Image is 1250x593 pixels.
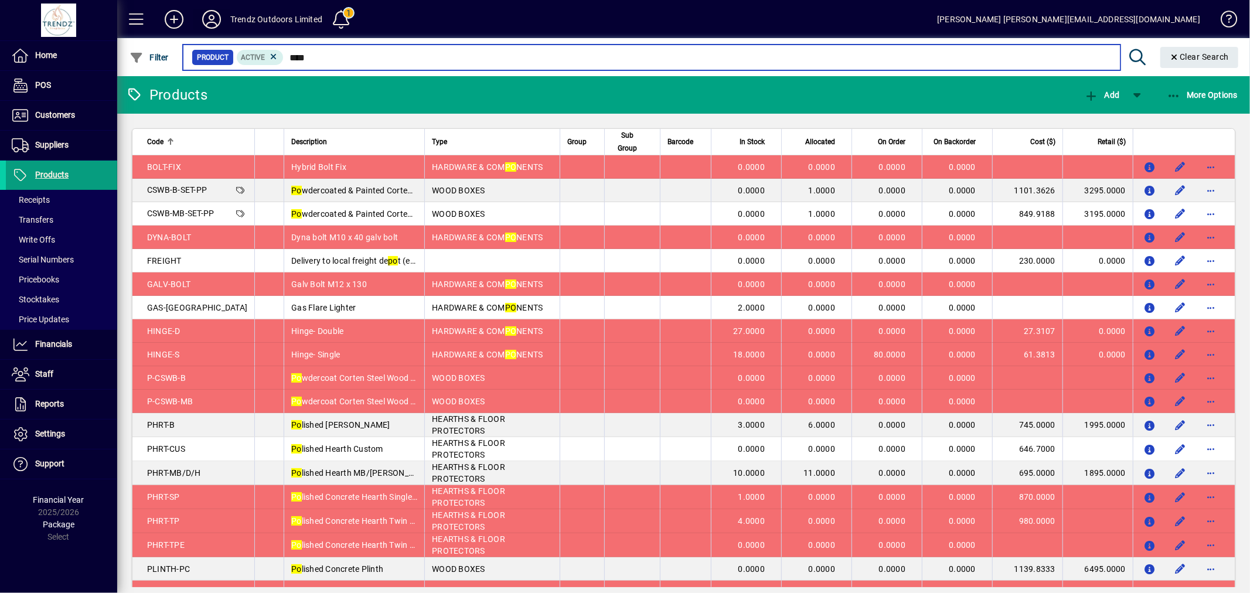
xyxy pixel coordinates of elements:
[1171,322,1190,340] button: Edit
[809,516,836,526] span: 0.0000
[879,468,906,478] span: 0.0000
[12,215,53,224] span: Transfers
[809,162,836,172] span: 0.0000
[1201,322,1220,340] button: More options
[432,534,505,555] span: HEARTHS & FLOOR PROTECTORS
[992,557,1062,581] td: 1139.8333
[738,492,765,502] span: 1.0000
[35,429,65,438] span: Settings
[809,373,836,383] span: 0.0000
[1164,84,1241,105] button: More Options
[1062,179,1133,202] td: 3295.0000
[432,564,485,574] span: WOOD BOXES
[949,233,976,242] span: 0.0000
[432,510,505,531] span: HEARTHS & FLOOR PROTECTORS
[241,53,265,62] span: Active
[789,135,846,148] div: Allocated
[6,390,117,419] a: Reports
[874,350,905,359] span: 80.0000
[879,444,906,454] span: 0.0000
[738,516,765,526] span: 4.0000
[733,468,765,478] span: 10.0000
[291,326,343,336] span: Hinge- Double
[1201,512,1220,530] button: More options
[291,256,650,265] span: Delivery to local freight de t (excludes on-site installation & Hiab delivery- available on request)
[949,256,976,265] span: 0.0000
[147,209,214,218] span: CSWB-MB-SET-PP
[809,186,836,195] span: 1.0000
[738,280,765,289] span: 0.0000
[12,275,59,284] span: Pricebooks
[291,468,302,478] em: Po
[291,186,302,195] em: Po
[35,80,51,90] span: POS
[126,86,207,104] div: Products
[147,162,181,172] span: BOLT-FIX
[879,280,906,289] span: 0.0000
[567,135,597,148] div: Group
[505,303,517,312] em: PO
[291,492,432,502] span: lished Concrete Hearth Single Peak
[6,101,117,130] a: Customers
[1062,249,1133,272] td: 0.0000
[1062,557,1133,581] td: 6495.0000
[147,516,180,526] span: PHRT-TP
[432,135,553,148] div: Type
[738,420,765,430] span: 3.0000
[809,256,836,265] span: 0.0000
[147,326,180,336] span: HINGE-D
[992,461,1062,485] td: 695.0000
[147,256,182,265] span: FREIGHT
[859,135,916,148] div: On Order
[1201,488,1220,506] button: More options
[738,209,765,219] span: 0.0000
[127,47,172,68] button: Filter
[147,135,247,148] div: Code
[878,135,905,148] span: On Order
[43,520,74,529] span: Package
[1201,464,1220,482] button: More options
[1171,369,1190,387] button: Edit
[147,135,164,148] span: Code
[1171,415,1190,434] button: Edit
[809,326,836,336] span: 0.0000
[1171,228,1190,247] button: Edit
[738,564,765,574] span: 0.0000
[6,71,117,100] a: POS
[1171,298,1190,317] button: Edit
[809,492,836,502] span: 0.0000
[809,303,836,312] span: 0.0000
[291,162,346,172] span: Hybrid Bolt Fix
[809,564,836,574] span: 0.0000
[1201,228,1220,247] button: More options
[291,444,383,454] span: lished Hearth Custom
[1171,158,1190,176] button: Edit
[291,135,417,148] div: Description
[230,10,322,29] div: Trendz Outdoors Limited
[738,303,765,312] span: 2.0000
[291,233,398,242] span: Dyna bolt M10 x 40 galv bolt
[147,397,193,406] span: P-CSWB-MB
[879,420,906,430] span: 0.0000
[6,330,117,359] a: Financials
[130,53,169,62] span: Filter
[35,50,57,60] span: Home
[738,162,765,172] span: 0.0000
[6,309,117,329] a: Price Updates
[1201,275,1220,294] button: More options
[291,186,564,195] span: wdercoated & Painted Corten Steel Wood Boxes Set- [PERSON_NAME]
[1201,251,1220,270] button: More options
[992,179,1062,202] td: 1101.3626
[738,256,765,265] span: 0.0000
[992,485,1062,509] td: 870.0000
[291,420,390,430] span: lished [PERSON_NAME]
[6,190,117,210] a: Receipts
[937,10,1200,29] div: [PERSON_NAME] [PERSON_NAME][EMAIL_ADDRESS][DOMAIN_NAME]
[1030,135,1055,148] span: Cost ($)
[1201,181,1220,200] button: More options
[567,135,587,148] span: Group
[809,540,836,550] span: 0.0000
[879,326,906,336] span: 0.0000
[12,315,69,324] span: Price Updates
[147,350,180,359] span: HINGE-S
